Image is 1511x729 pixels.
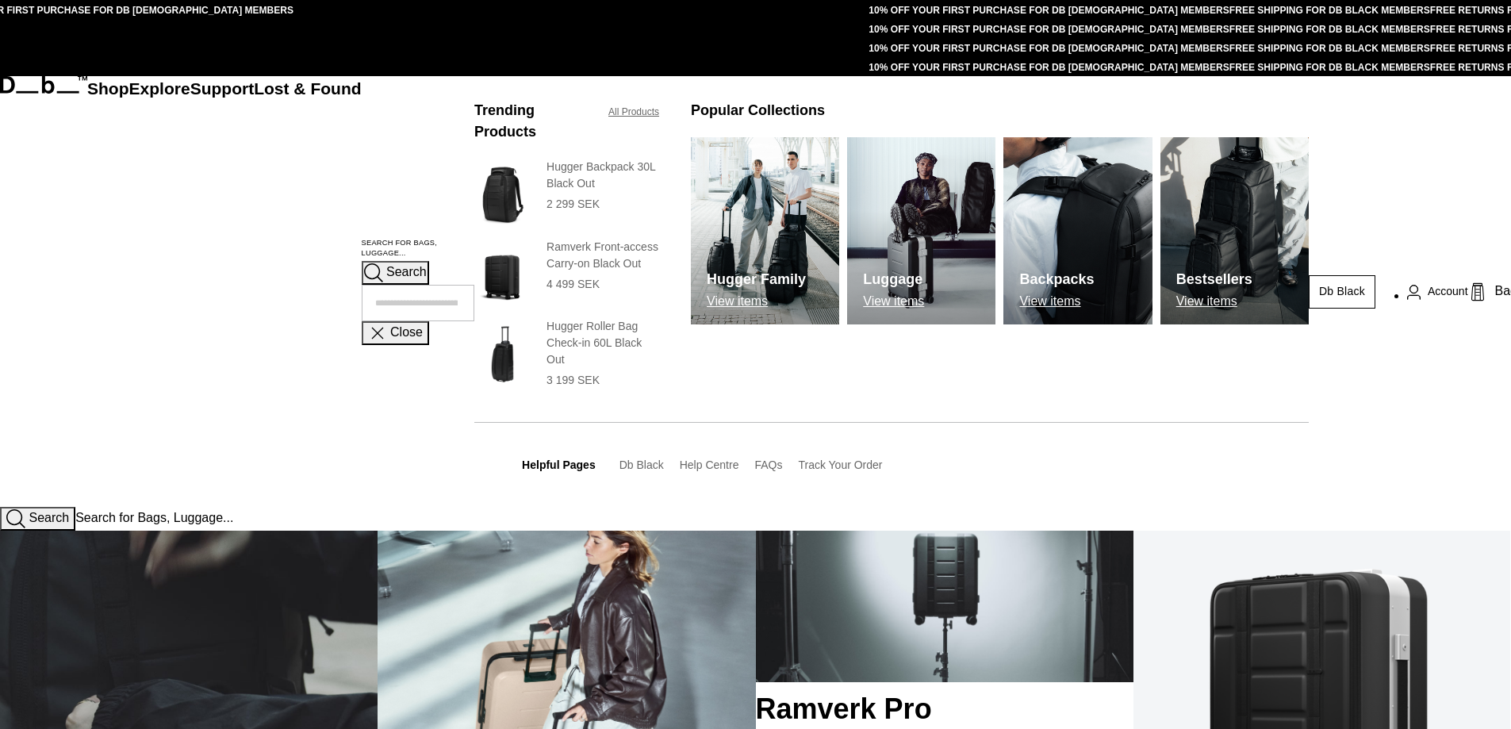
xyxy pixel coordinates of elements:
a: Db Backpacks View items [1003,137,1152,324]
h3: Hugger Roller Bag Check-in 60L Black Out [546,318,659,368]
p: View items [707,294,806,309]
a: Db Black [1309,275,1375,309]
nav: Main Navigation [87,76,362,507]
span: 2 299 SEK [546,198,600,210]
p: View items [1176,294,1252,309]
a: Db Luggage View items [847,137,995,324]
h3: Luggage [863,269,924,290]
img: Hugger Backpack 30L Black Out [474,159,531,231]
a: 10% OFF YOUR FIRST PURCHASE FOR DB [DEMOGRAPHIC_DATA] MEMBERS [869,43,1229,54]
p: View items [1019,294,1094,309]
a: Db Black [619,459,664,471]
a: Track Your Order [798,459,882,471]
img: Db [691,137,839,324]
img: Db [847,137,995,324]
span: Account [1428,283,1468,300]
h3: Popular Collections [691,100,825,121]
h3: Trending Products [474,100,593,143]
span: Search [29,511,69,524]
span: 3 199 SEK [546,374,600,386]
a: 10% OFF YOUR FIRST PURCHASE FOR DB [DEMOGRAPHIC_DATA] MEMBERS [869,62,1229,73]
p: View items [863,294,924,309]
a: Hugger Roller Bag Check-in 60L Black Out Hugger Roller Bag Check-in 60L Black Out 3 199 SEK [474,318,659,390]
a: Account [1407,282,1468,301]
a: Ramverk Front-access Carry-on Black Out Ramverk Front-access Carry-on Black Out 4 499 SEK [474,239,659,311]
h3: Hugger Family [707,269,806,290]
img: Db [1160,137,1309,324]
a: All Products [608,105,659,119]
a: Db Bestsellers View items [1160,137,1309,324]
label: Search for Bags, Luggage... [362,238,475,260]
h3: Hugger Backpack 30L Black Out [546,159,659,192]
img: Hugger Roller Bag Check-in 60L Black Out [474,318,531,390]
a: FREE SHIPPING FOR DB BLACK MEMBERS [1229,5,1430,16]
h3: Backpacks [1019,269,1094,290]
a: 10% OFF YOUR FIRST PURCHASE FOR DB [DEMOGRAPHIC_DATA] MEMBERS [869,5,1229,16]
a: Hugger Backpack 30L Black Out Hugger Backpack 30L Black Out 2 299 SEK [474,159,659,231]
a: Explore [129,79,190,98]
a: FREE SHIPPING FOR DB BLACK MEMBERS [1229,62,1430,73]
span: 4 499 SEK [546,278,600,290]
button: Close [362,321,429,345]
a: FREE SHIPPING FOR DB BLACK MEMBERS [1229,24,1430,35]
span: Close [390,326,423,340]
h3: Ramverk Front-access Carry-on Black Out [546,239,659,272]
a: Help Centre [680,459,739,471]
h3: Bestsellers [1176,269,1252,290]
a: FAQs [754,459,782,471]
a: Shop [87,79,129,98]
span: Search [386,266,427,279]
a: Support [190,79,255,98]
button: Search [362,261,429,285]
a: 10% OFF YOUR FIRST PURCHASE FOR DB [DEMOGRAPHIC_DATA] MEMBERS [869,24,1229,35]
h3: Helpful Pages [522,457,596,474]
a: FREE SHIPPING FOR DB BLACK MEMBERS [1229,43,1430,54]
img: Ramverk Front-access Carry-on Black Out [474,239,531,311]
a: Lost & Found [254,79,361,98]
a: Db Hugger Family View items [691,137,839,324]
img: Db [1003,137,1152,324]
